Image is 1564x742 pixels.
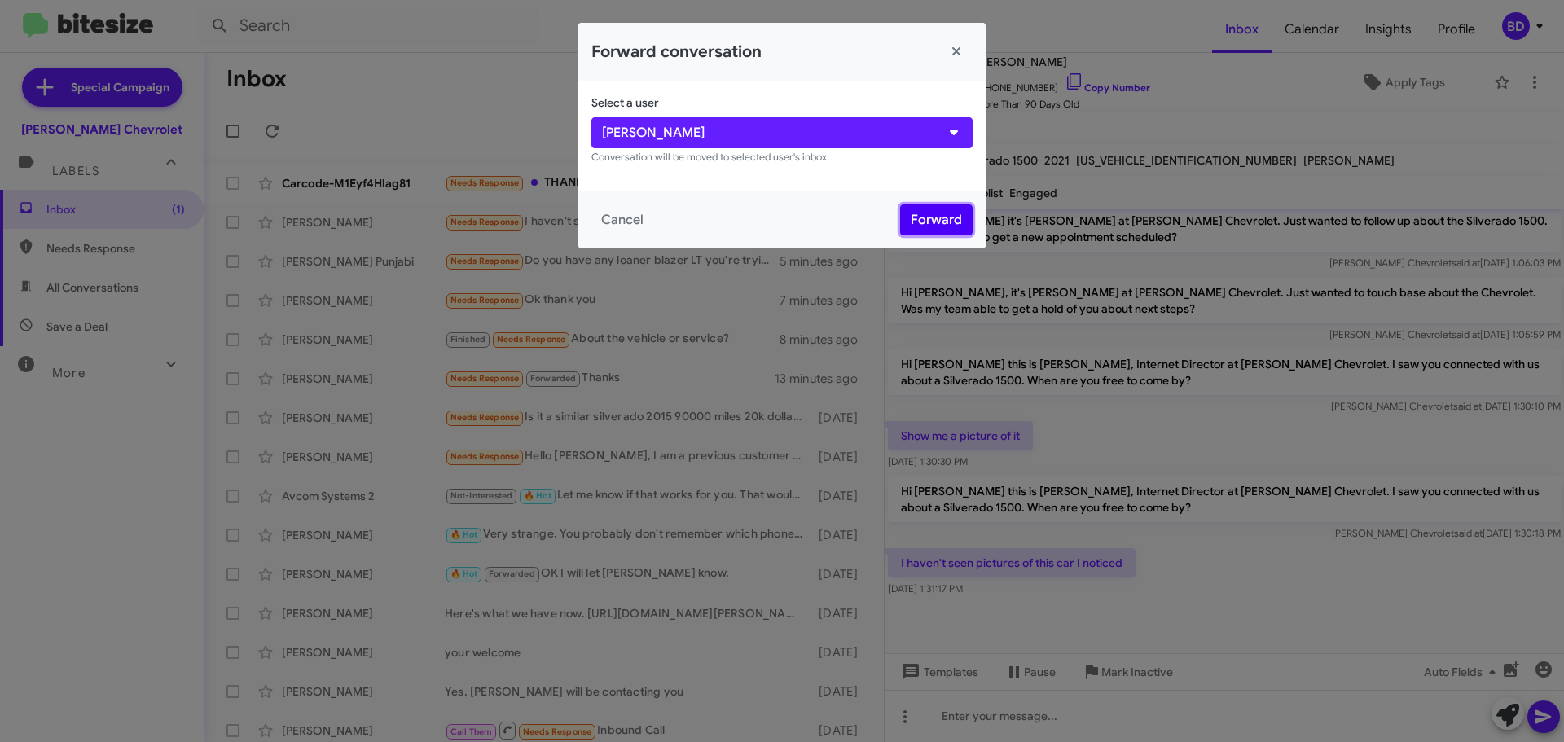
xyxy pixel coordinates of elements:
button: Forward [900,204,973,235]
button: [PERSON_NAME] [591,117,973,148]
span: [PERSON_NAME] [602,123,705,143]
h2: Forward conversation [591,39,762,65]
p: Select a user [591,94,973,111]
button: Close [940,36,973,68]
small: Conversation will be moved to selected user's inbox. [591,151,829,164]
button: Cancel [591,205,653,235]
